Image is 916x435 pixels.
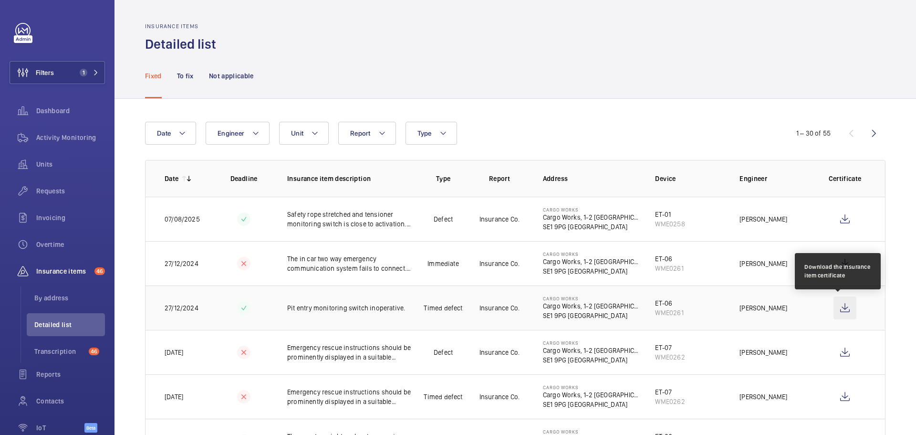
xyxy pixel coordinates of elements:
div: WME0261 [655,264,683,273]
span: By address [34,293,105,303]
p: Emergency rescue instructions should be prominently displayed in a suitable location [287,387,415,406]
div: WME0262 [655,397,685,406]
span: 1 [80,69,87,76]
span: Activity Monitoring [36,133,105,142]
div: Download the insurance item certificate [804,263,871,280]
div: ET-07 [655,387,685,397]
p: Not applicable [209,71,254,81]
p: Engineer [739,174,809,183]
div: WME0258 [655,219,685,229]
span: Requests [36,186,105,196]
p: SE1 9PG [GEOGRAPHIC_DATA] [543,400,640,409]
p: Safety rope stretched and tensioner monitoring switch is close to activation. We recommend to sui... [287,210,415,229]
p: Insurance Co. [479,392,520,402]
p: Type [422,174,465,183]
p: Fixed [145,71,162,81]
p: Insurance Co. [479,259,520,268]
span: Invoicing [36,213,105,223]
p: The in car two way emergency communication system fails to connect. This should be returned to fu... [287,254,415,273]
button: Date [145,122,196,145]
div: WME0262 [655,352,685,362]
div: ET-07 [655,343,685,352]
p: Cargo Works [543,340,640,346]
div: WME0261 [655,308,683,318]
button: Type [406,122,457,145]
p: Cargo Works, 1-2 [GEOGRAPHIC_DATA], [543,346,640,355]
p: Report [478,174,521,183]
p: [PERSON_NAME] [739,303,787,313]
p: [DATE] [165,392,183,402]
p: SE1 9PG [GEOGRAPHIC_DATA] [543,311,640,320]
span: Detailed list [34,320,105,329]
p: Date [165,174,178,183]
span: Type [417,129,432,137]
p: SE1 9PG [GEOGRAPHIC_DATA] [543,266,640,276]
p: Cargo Works, 1-2 [GEOGRAPHIC_DATA], [543,257,640,266]
p: [PERSON_NAME] [739,348,787,357]
span: Insurance items [36,266,91,276]
span: 46 [89,348,99,355]
p: Emergency rescue instructions should be prominently displayed in a suitable location [287,343,415,362]
span: Overtime [36,240,105,249]
p: Timed defect [424,392,462,402]
p: Certificate [824,174,866,183]
span: Engineer [218,129,244,137]
span: Reports [36,370,105,379]
p: 27/12/2024 [165,259,198,268]
p: Immediate [427,259,459,268]
p: [PERSON_NAME] [739,259,787,268]
span: Transcription [34,347,85,356]
p: Cargo Works [543,207,640,212]
p: [PERSON_NAME] [739,392,787,402]
p: Cargo Works [543,251,640,257]
div: ET-06 [655,298,683,308]
span: Unit [291,129,303,137]
button: Filters1 [10,61,105,84]
p: Timed defect [424,303,462,313]
p: SE1 9PG [GEOGRAPHIC_DATA] [543,222,640,232]
p: Pit entry monitoring switch inoperative. [287,303,415,313]
div: ET-06 [655,254,683,264]
span: Report [350,129,371,137]
button: Report [338,122,396,145]
span: Filters [36,68,54,77]
button: Engineer [206,122,270,145]
p: Cargo Works [543,296,640,301]
p: Cargo Works, 1-2 [GEOGRAPHIC_DATA], [543,301,640,311]
span: Beta [84,423,97,433]
span: IoT [36,423,84,433]
p: Deadline [222,174,265,183]
p: Insurance Co. [479,303,520,313]
p: 07/08/2025 [165,214,200,224]
p: Device [655,174,724,183]
h1: Detailed list [145,35,222,53]
div: ET-01 [655,210,685,219]
p: [DATE] [165,348,183,357]
p: Defect [434,214,453,224]
p: [PERSON_NAME] [739,214,787,224]
p: SE1 9PG [GEOGRAPHIC_DATA] [543,355,640,365]
p: Insurance Co. [479,348,520,357]
span: Dashboard [36,106,105,116]
p: Address [543,174,640,183]
p: Cargo Works, 1-2 [GEOGRAPHIC_DATA], [543,212,640,222]
p: Insurance Co. [479,214,520,224]
p: Insurance item description [287,174,415,183]
span: Contacts [36,396,105,406]
div: 1 – 30 of 55 [796,128,831,138]
span: Units [36,159,105,169]
p: To fix [177,71,194,81]
p: Cargo Works [543,384,640,390]
h2: Insurance items [145,23,222,30]
p: Cargo Works [543,429,640,435]
span: 46 [94,267,105,275]
p: Defect [434,348,453,357]
button: Unit [279,122,329,145]
span: Date [157,129,171,137]
p: Cargo Works, 1-2 [GEOGRAPHIC_DATA], [543,390,640,400]
p: 27/12/2024 [165,303,198,313]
